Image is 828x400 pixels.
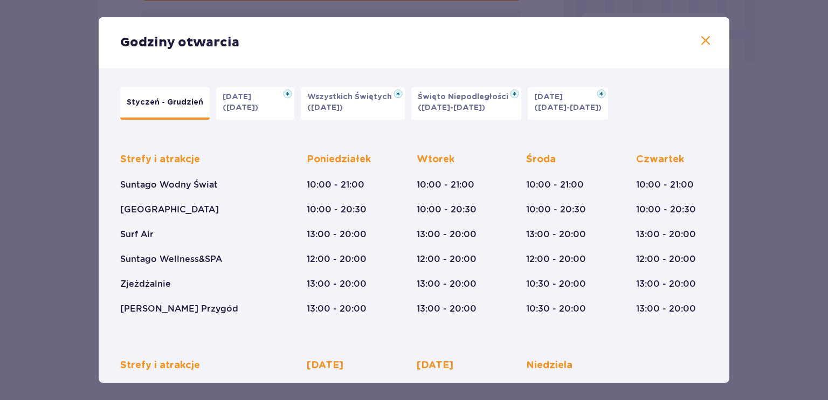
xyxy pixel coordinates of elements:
[417,303,477,315] p: 13:00 - 20:00
[636,253,696,265] p: 12:00 - 20:00
[636,278,696,290] p: 13:00 - 20:00
[417,179,474,191] p: 10:00 - 21:00
[223,102,258,113] p: ([DATE])
[636,303,696,315] p: 13:00 - 20:00
[120,35,239,51] p: Godziny otwarcia
[307,359,343,372] p: [DATE]
[307,229,367,240] p: 13:00 - 20:00
[301,87,405,120] button: Wszystkich Świętych([DATE])
[526,153,556,166] p: Środa
[534,92,569,102] p: [DATE]
[307,204,367,216] p: 10:00 - 20:30
[526,359,572,372] p: Niedziela
[636,179,694,191] p: 10:00 - 21:00
[417,204,477,216] p: 10:00 - 20:30
[526,179,584,191] p: 10:00 - 21:00
[636,204,696,216] p: 10:00 - 20:30
[526,229,586,240] p: 13:00 - 20:00
[418,102,485,113] p: ([DATE]-[DATE])
[417,278,477,290] p: 13:00 - 20:00
[307,303,367,315] p: 13:00 - 20:00
[127,97,203,108] p: Styczeń - Grudzień
[636,229,696,240] p: 13:00 - 20:00
[528,87,608,120] button: [DATE]([DATE]-[DATE])
[526,278,586,290] p: 10:30 - 20:00
[307,179,364,191] p: 10:00 - 21:00
[636,153,684,166] p: Czwartek
[120,204,219,216] p: [GEOGRAPHIC_DATA]
[526,303,586,315] p: 10:30 - 20:00
[307,92,398,102] p: Wszystkich Świętych
[307,278,367,290] p: 13:00 - 20:00
[120,153,200,166] p: Strefy i atrakcje
[418,92,515,102] p: Święto Niepodległości
[120,87,210,120] button: Styczeń - Grudzień
[526,253,586,265] p: 12:00 - 20:00
[120,278,171,290] p: Zjeżdżalnie
[307,102,343,113] p: ([DATE])
[417,229,477,240] p: 13:00 - 20:00
[417,153,454,166] p: Wtorek
[223,92,258,102] p: [DATE]
[120,179,218,191] p: Suntago Wodny Świat
[120,359,200,372] p: Strefy i atrakcje
[417,253,477,265] p: 12:00 - 20:00
[307,253,367,265] p: 12:00 - 20:00
[307,153,371,166] p: Poniedziałek
[417,359,453,372] p: [DATE]
[120,303,238,315] p: [PERSON_NAME] Przygód
[120,229,154,240] p: Surf Air
[120,253,222,265] p: Suntago Wellness&SPA
[411,87,521,120] button: Święto Niepodległości([DATE]-[DATE])
[216,87,294,120] button: [DATE]([DATE])
[534,102,602,113] p: ([DATE]-[DATE])
[526,204,586,216] p: 10:00 - 20:30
